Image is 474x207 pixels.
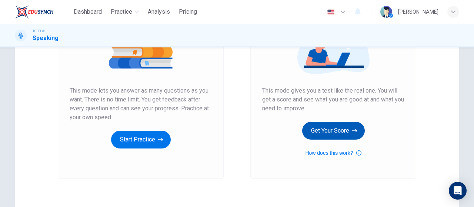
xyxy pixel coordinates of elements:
[302,122,365,140] button: Get Your Score
[380,6,392,18] img: Profile picture
[111,131,171,148] button: Start Practice
[111,7,132,16] span: Practice
[15,4,71,19] a: EduSynch logo
[70,86,212,122] span: This mode lets you answer as many questions as you want. There is no time limit. You get feedback...
[33,34,59,43] h1: Speaking
[15,4,54,19] img: EduSynch logo
[179,7,197,16] span: Pricing
[74,7,102,16] span: Dashboard
[71,5,105,19] button: Dashboard
[305,148,361,157] button: How does this work?
[398,7,438,16] div: [PERSON_NAME]
[108,5,142,19] button: Practice
[176,5,200,19] button: Pricing
[145,5,173,19] button: Analysis
[262,86,404,113] span: This mode gives you a test like the real one. You will get a score and see what you are good at a...
[33,29,44,34] span: TOEFL®
[148,7,170,16] span: Analysis
[449,182,467,200] div: Open Intercom Messenger
[326,9,336,15] img: en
